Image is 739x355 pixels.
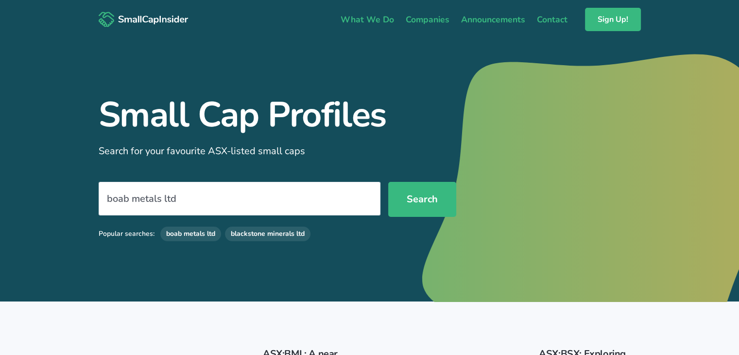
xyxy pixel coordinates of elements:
h1: Small Cap Profiles [99,97,456,132]
a: What We Do [335,9,400,30]
button: Search [388,182,456,217]
a: Announcements [455,9,531,30]
a: Sign Up! [585,8,641,31]
a: blackstone minerals ltd [225,227,310,241]
div: Popular searches: [99,229,155,239]
img: SmallCapInsider [99,12,189,28]
div: Search for your favourite ASX-listed small caps [99,144,456,159]
input: Search for small cap companies... [99,182,380,215]
a: Contact [531,9,573,30]
a: Companies [400,9,455,30]
a: boab metals ltd [160,227,221,241]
